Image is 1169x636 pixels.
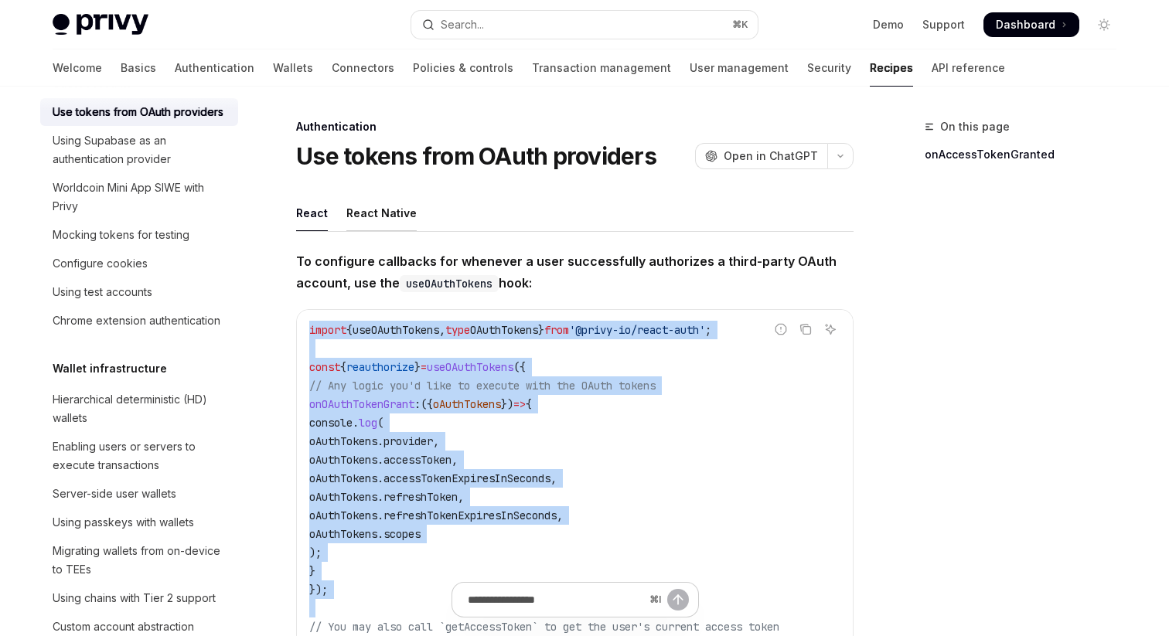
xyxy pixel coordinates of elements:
a: Support [922,17,965,32]
span: provider [383,434,433,448]
span: . [353,416,359,430]
div: Use tokens from OAuth providers [53,103,223,121]
a: Authentication [175,49,254,87]
img: light logo [53,14,148,36]
a: Security [807,49,851,87]
a: API reference [932,49,1005,87]
span: oAuthTokens [433,397,501,411]
span: : [414,397,421,411]
a: Using Supabase as an authentication provider [40,127,238,173]
div: Server-side user wallets [53,485,176,503]
div: Search... [441,15,484,34]
div: React Native [346,195,417,231]
div: Mocking tokens for testing [53,226,189,244]
span: useOAuthTokens [427,360,513,374]
span: , [550,471,557,485]
div: Migrating wallets from on-device to TEEs [53,542,229,579]
button: Send message [667,589,689,610]
span: }) [501,397,513,411]
div: Enabling users or servers to execute transactions [53,437,229,474]
span: , [452,453,458,467]
span: onOAuthTokenGrant [309,397,414,411]
a: Basics [121,49,156,87]
span: // Any logic you'd like to execute with the OAuth tokens [309,379,656,393]
span: reauthorize [346,360,414,374]
a: Wallets [273,49,313,87]
span: On this page [940,117,1010,136]
span: . [377,434,383,448]
div: Using chains with Tier 2 support [53,589,216,607]
span: type [445,323,470,337]
span: => [513,397,526,411]
a: onAccessTokenGranted [925,142,1129,167]
div: Using passkeys with wallets [53,513,194,532]
span: oAuthTokens [309,490,377,504]
span: ({ [513,360,526,374]
span: console [309,416,353,430]
a: Policies & controls [413,49,513,87]
span: , [433,434,439,448]
span: } [538,323,544,337]
button: Toggle dark mode [1092,12,1116,37]
button: Open in ChatGPT [695,143,827,169]
span: , [439,323,445,337]
span: Dashboard [996,17,1055,32]
a: Demo [873,17,904,32]
span: oAuthTokens [309,508,377,522]
strong: To configure callbacks for whenever a user successfully authorizes a third-party OAuth account, u... [296,253,837,291]
a: Enabling users or servers to execute transactions [40,433,238,479]
span: ⌘ K [732,19,748,31]
span: oAuthTokens [309,453,377,467]
span: oAuthTokens [309,434,377,448]
span: ; [705,323,711,337]
h1: Use tokens from OAuth providers [296,142,656,170]
a: Connectors [332,49,394,87]
span: , [458,490,464,504]
div: Hierarchical deterministic (HD) wallets [53,390,229,427]
a: Worldcoin Mini App SIWE with Privy [40,174,238,220]
a: Hierarchical deterministic (HD) wallets [40,386,238,432]
span: refreshTokenExpiresInSeconds [383,508,557,522]
span: } [414,360,421,374]
a: Using test accounts [40,278,238,306]
span: scopes [383,527,421,541]
span: . [377,490,383,504]
a: Server-side user wallets [40,480,238,508]
span: . [377,471,383,485]
span: . [377,527,383,541]
div: Configure cookies [53,254,148,273]
a: Recipes [870,49,913,87]
div: Using Supabase as an authentication provider [53,131,229,168]
h5: Wallet infrastructure [53,359,167,378]
span: accessToken [383,453,452,467]
a: Transaction management [532,49,671,87]
a: Using chains with Tier 2 support [40,584,238,612]
a: Using passkeys with wallets [40,508,238,536]
span: ( [377,416,383,430]
span: accessTokenExpiresInSeconds [383,471,550,485]
a: Use tokens from OAuth providers [40,98,238,126]
a: Configure cookies [40,250,238,277]
span: refreshToken [383,490,458,504]
button: Report incorrect code [771,319,791,339]
a: Dashboard [983,12,1079,37]
span: oAuthTokens [309,471,377,485]
div: React [296,195,328,231]
div: Chrome extension authentication [53,311,220,330]
code: useOAuthTokens [400,275,499,292]
span: from [544,323,569,337]
span: log [359,416,377,430]
span: ({ [421,397,433,411]
div: Using test accounts [53,283,152,301]
span: '@privy-io/react-auth' [569,323,705,337]
a: User management [690,49,789,87]
span: { [526,397,532,411]
span: const [309,360,340,374]
span: Open in ChatGPT [724,148,818,164]
span: . [377,453,383,467]
div: Authentication [296,119,854,134]
span: { [346,323,353,337]
span: . [377,508,383,522]
span: oAuthTokens [309,527,377,541]
span: ); [309,546,322,559]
